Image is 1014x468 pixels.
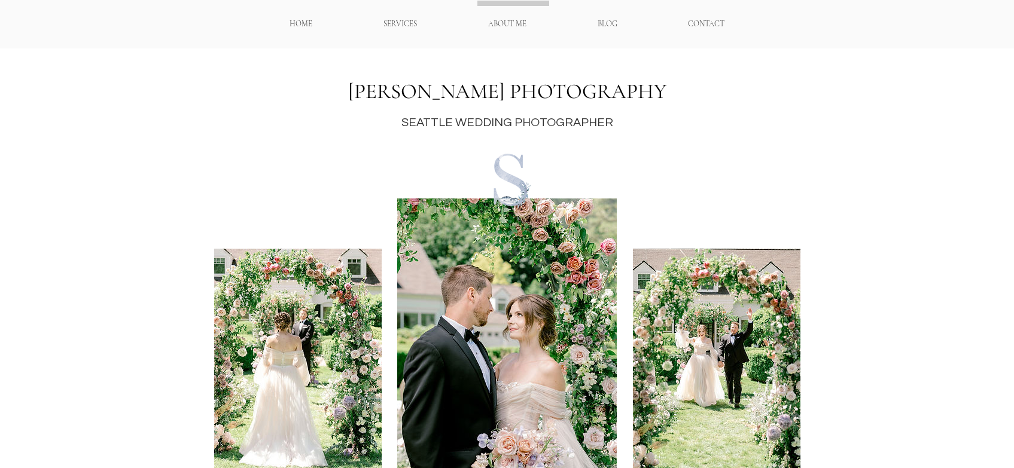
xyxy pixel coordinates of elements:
nav: Site [254,14,760,35]
img: transparent (with name)_edited.png [475,147,540,210]
p: BLOG [592,14,623,35]
span: SEATTLE WEDDING PHOTOGRAPHER [401,117,613,129]
a: BLOG [562,14,653,35]
p: HOME [284,14,318,35]
a: ABOUT ME [453,14,562,35]
p: CONTACT [682,14,730,35]
div: SERVICES [348,14,453,35]
a: HOME [254,14,348,35]
a: [PERSON_NAME] PHOTOGRAPHY [348,79,666,104]
a: CONTACT [653,14,760,35]
p: SERVICES [377,14,423,35]
p: ABOUT ME [482,14,532,35]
